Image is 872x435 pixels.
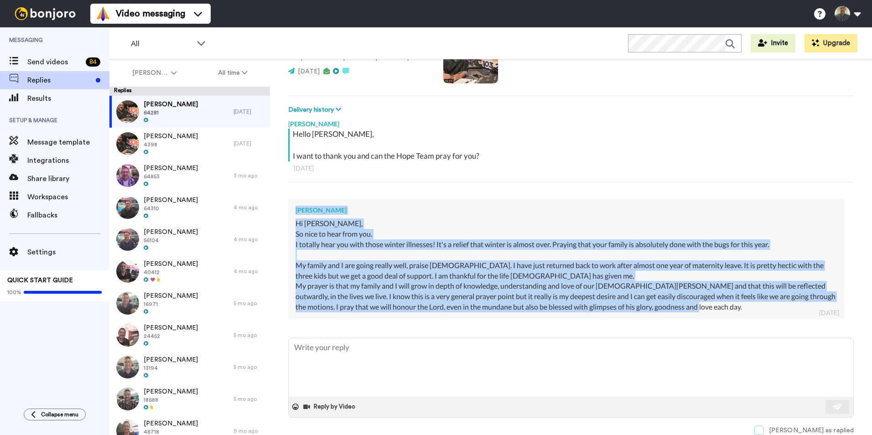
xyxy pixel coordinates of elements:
[234,172,265,179] div: 3 mo ago
[144,164,198,173] span: [PERSON_NAME]
[96,6,110,21] img: vm-color.svg
[7,277,73,284] span: QUICK START GUIDE
[109,319,270,351] a: [PERSON_NAME]244525 mo ago
[302,400,358,414] button: Reply by Video
[109,255,270,287] a: [PERSON_NAME]404124 mo ago
[296,206,837,215] div: [PERSON_NAME]
[144,100,198,109] span: [PERSON_NAME]
[109,223,270,255] a: [PERSON_NAME]561044 mo ago
[116,196,139,219] img: eed9b4bb-bb48-42ef-b3a9-9bd096b89701-thumb.jpg
[144,141,198,148] span: 4398
[234,427,265,435] div: 9 mo ago
[111,65,197,81] button: [PERSON_NAME]
[132,68,169,78] span: [PERSON_NAME]
[144,323,198,332] span: [PERSON_NAME]
[293,129,851,161] div: Hello [PERSON_NAME], I want to thank you and can the Hope Team pray for you?
[11,7,79,20] img: bj-logo-header-white.svg
[234,363,265,371] div: 5 mo ago
[288,115,854,129] div: [PERSON_NAME]
[144,259,198,269] span: [PERSON_NAME]
[24,409,86,420] button: Collapse menu
[27,93,109,104] span: Results
[27,57,82,67] span: Send videos
[109,87,270,96] div: Replies
[27,173,109,184] span: Share library
[116,260,139,283] img: a195c189-e08c-420b-ae45-29ca1477a79d-thumb.jpg
[27,210,109,221] span: Fallbacks
[27,192,109,202] span: Workspaces
[144,387,198,396] span: [PERSON_NAME]
[144,291,198,300] span: [PERSON_NAME]
[144,396,198,404] span: 18688
[234,331,265,339] div: 5 mo ago
[298,68,320,75] span: [DATE]
[819,308,839,317] div: [DATE]
[109,96,270,128] a: [PERSON_NAME]64281[DATE]
[144,173,198,180] span: 64853
[116,356,139,378] img: 66c9e3fa-3e9d-47ca-be51-84bd33f78bd1-thumb.jpg
[197,65,269,81] button: All time
[833,403,843,410] img: send-white.svg
[116,7,185,20] span: Video messaging
[27,247,109,258] span: Settings
[294,164,848,173] div: [DATE]
[805,34,857,52] button: Upgrade
[109,160,270,192] a: [PERSON_NAME]648533 mo ago
[7,289,21,296] span: 100%
[27,155,109,166] span: Integrations
[769,426,854,435] div: [PERSON_NAME] as replied
[234,108,265,115] div: [DATE]
[27,137,109,148] span: Message template
[144,196,198,205] span: [PERSON_NAME]
[234,140,265,147] div: [DATE]
[109,383,270,415] a: [PERSON_NAME]186885 mo ago
[234,300,265,307] div: 5 mo ago
[234,268,265,275] div: 4 mo ago
[116,100,139,123] img: 5e6210e1-752b-462d-acc2-9cba81d45aae-thumb.jpg
[131,38,192,49] span: All
[116,164,139,187] img: d44139b0-5c7c-4eac-96b0-ca34e33333bc-thumb.jpg
[109,351,270,383] a: [PERSON_NAME]131945 mo ago
[234,395,265,403] div: 5 mo ago
[116,292,139,315] img: b388fa8b-a8d3-428b-886b-ff8c972f3614-thumb.jpg
[144,419,198,428] span: [PERSON_NAME]
[144,205,198,212] span: 64310
[27,75,92,86] span: Replies
[144,355,198,364] span: [PERSON_NAME]
[751,34,795,52] button: Invite
[116,132,139,155] img: bc731e89-95f7-4765-a576-db252f902518-thumb.jpg
[144,228,198,237] span: [PERSON_NAME]
[116,388,139,410] img: c6725855-242c-490f-8c52-a593217653bc-thumb.jpg
[234,204,265,211] div: 4 mo ago
[116,228,139,251] img: b73f2f42-7411-4fd0-b7e4-6d2e4ea7972e-thumb.jpg
[144,364,198,372] span: 13194
[144,237,198,244] span: 56104
[144,269,198,276] span: 40412
[144,132,198,141] span: [PERSON_NAME]
[41,411,78,418] span: Collapse menu
[144,300,198,308] span: 16971
[116,324,139,347] img: 80b18e00-6bac-4d7f-94e9-5787d5f21137-thumb.jpg
[234,236,265,243] div: 4 mo ago
[288,105,344,115] button: Delivery history
[296,218,837,312] div: Hi [PERSON_NAME], So nice to hear from you. I totally hear you with those winter illnesses! It's ...
[144,332,198,340] span: 24452
[144,109,198,116] span: 64281
[86,57,100,67] div: 84
[109,128,270,160] a: [PERSON_NAME]4398[DATE]
[109,287,270,319] a: [PERSON_NAME]169715 mo ago
[109,192,270,223] a: [PERSON_NAME]643104 mo ago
